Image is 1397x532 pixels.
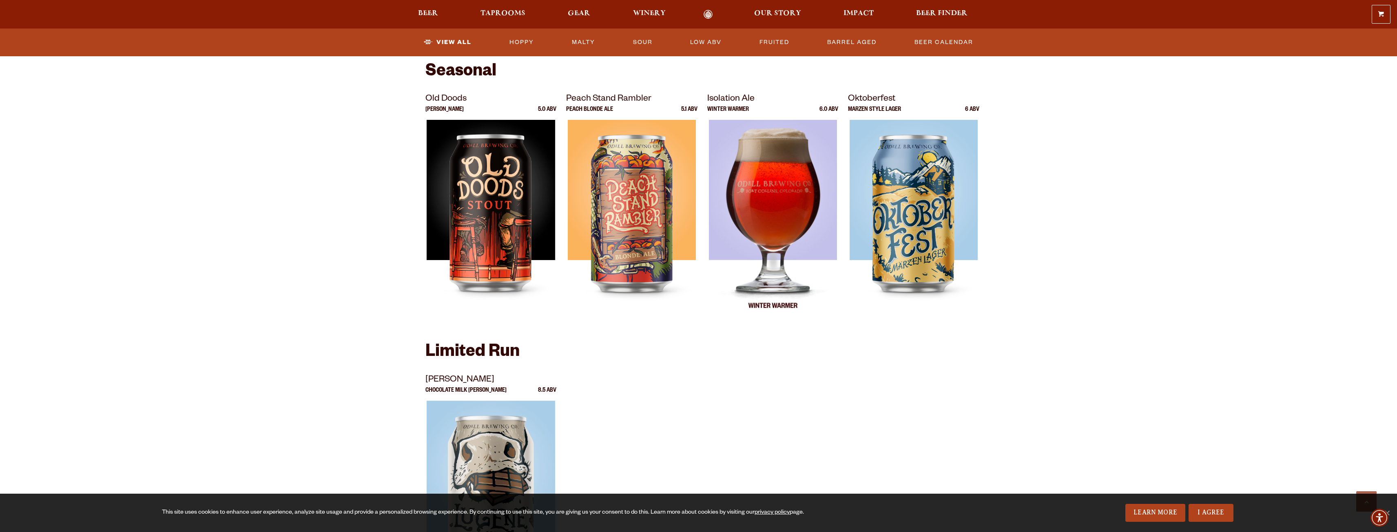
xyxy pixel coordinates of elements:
p: Peach Stand Rambler [566,92,697,107]
a: Isolation Ale Winter Warmer 6.0 ABV Isolation Ale Isolation Ale [707,92,839,324]
p: Winter Warmer [707,107,749,120]
p: 6.0 ABV [819,107,838,120]
a: I Agree [1189,504,1233,522]
span: Our Story [754,10,801,17]
p: Chocolate Milk [PERSON_NAME] [425,388,507,401]
p: Peach Blonde Ale [566,107,613,120]
p: 8.5 ABV [538,388,556,401]
img: Oktoberfest [850,120,978,324]
a: Low ABV [687,33,725,52]
span: Winery [633,10,666,17]
p: [PERSON_NAME] [425,107,464,120]
a: Fruited [756,33,793,52]
span: Beer [418,10,438,17]
a: Beer Finder [911,10,973,19]
span: Taprooms [480,10,525,17]
p: Marzen Style Lager [848,107,901,120]
a: Beer Calendar [911,33,976,52]
a: Old Doods [PERSON_NAME] 5.0 ABV Old Doods Old Doods [425,92,557,324]
p: [PERSON_NAME] [425,373,557,388]
span: Impact [844,10,874,17]
p: Old Doods [425,92,557,107]
a: Learn More [1125,504,1185,522]
a: Winery [628,10,671,19]
a: Gear [562,10,596,19]
a: Taprooms [475,10,531,19]
h2: Seasonal [425,63,972,82]
a: Peach Stand Rambler Peach Blonde Ale 5.1 ABV Peach Stand Rambler Peach Stand Rambler [566,92,697,324]
p: 6 ABV [965,107,979,120]
p: 5.0 ABV [538,107,556,120]
a: Malty [569,33,598,52]
p: Isolation Ale [707,92,839,107]
a: Odell Home [693,10,724,19]
img: Isolation Ale [708,120,837,324]
a: Scroll to top [1356,491,1377,512]
span: Beer Finder [916,10,967,17]
a: Our Story [749,10,806,19]
img: Peach Stand Rambler [568,120,696,324]
a: Impact [838,10,879,19]
a: Oktoberfest Marzen Style Lager 6 ABV Oktoberfest Oktoberfest [848,92,979,324]
p: 5.1 ABV [681,107,697,120]
img: Old Doods [427,120,555,324]
span: Gear [568,10,590,17]
div: Accessibility Menu [1370,509,1388,527]
div: This site uses cookies to enhance user experience, analyze site usage and provide a personalized ... [162,509,976,517]
a: privacy policy [755,510,790,516]
a: View All [421,33,475,52]
a: Barrel Aged [824,33,880,52]
a: Hoppy [506,33,537,52]
h2: Limited Run [425,343,972,363]
a: Sour [630,33,656,52]
p: Oktoberfest [848,92,979,107]
a: Beer [413,10,443,19]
